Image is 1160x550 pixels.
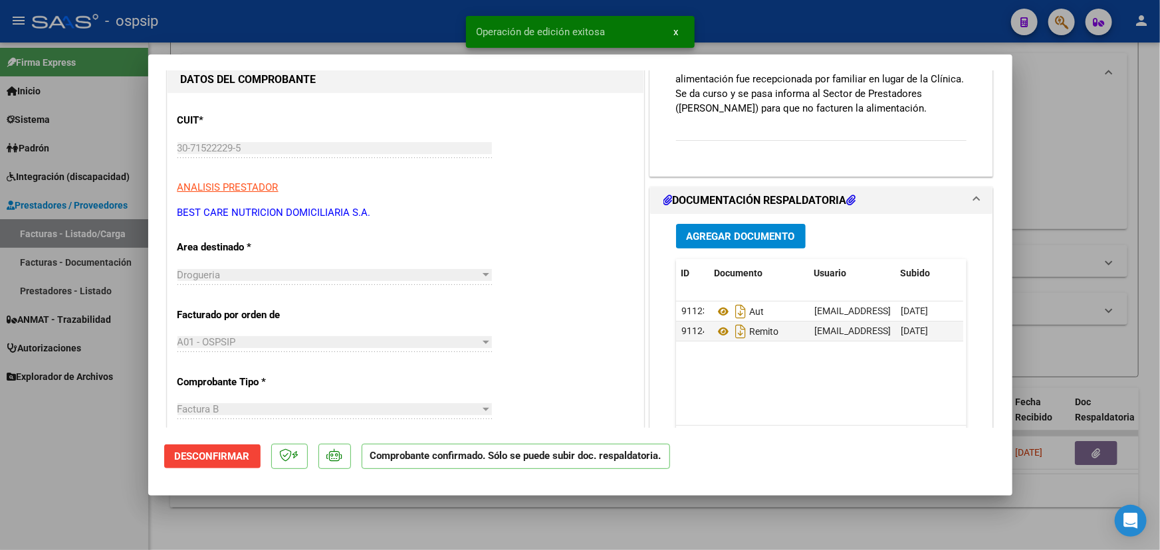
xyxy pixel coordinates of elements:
span: 91123 [681,306,708,316]
p: BEST CARE NUTRICION DOMICILIARIA S.A. [177,205,634,221]
span: A01 - OSPSIP [177,336,236,348]
span: ANALISIS PRESTADOR [177,181,279,193]
span: Desconfirmar [175,450,250,462]
span: ID [681,268,690,278]
span: Factura B [177,403,219,415]
p: Comprobante Tipo * [177,375,314,390]
span: Agregar Documento [687,230,795,242]
mat-expansion-panel-header: DOCUMENTACIÓN RESPALDATORIA [650,187,993,214]
span: 91124 [681,325,708,336]
div: 2 total [676,426,967,459]
span: Subido [901,268,931,278]
span: [EMAIL_ADDRESS][DOMAIN_NAME] - BEST CARE NUTRICION DOMICILIARIA S.A - [814,306,1149,316]
span: [DATE] [901,325,928,336]
i: Descargar documento [732,301,749,322]
h1: DOCUMENTACIÓN RESPALDATORIA [663,193,856,209]
p: Afiliado dado de alta de Clínica [PERSON_NAME] el [DATE]. La alimentación fue recepcionada por fa... [676,57,967,116]
span: Operación de edición exitosa [477,25,606,39]
span: [DATE] [901,306,928,316]
button: x [663,20,689,44]
datatable-header-cell: Subido [895,259,962,288]
p: Facturado por orden de [177,308,314,323]
span: Drogueria [177,269,221,281]
datatable-header-cell: ID [676,259,709,288]
span: x [674,26,679,38]
datatable-header-cell: Acción [962,259,1028,288]
span: [EMAIL_ADDRESS][DOMAIN_NAME] - BEST CARE NUTRICION DOMICILIARIA S.A - [814,325,1149,336]
span: Usuario [814,268,847,278]
span: Remito [715,326,778,337]
datatable-header-cell: Documento [709,259,809,288]
p: CUIT [177,113,314,128]
span: Aut [715,306,764,317]
button: Desconfirmar [164,444,261,468]
i: Descargar documento [732,321,749,342]
div: DOCUMENTACIÓN RESPALDATORIA [650,214,993,490]
p: Area destinado * [177,240,314,255]
div: Open Intercom Messenger [1115,505,1147,537]
span: Documento [715,268,763,278]
datatable-header-cell: Usuario [809,259,895,288]
button: Agregar Documento [676,224,806,248]
strong: DATOS DEL COMPROBANTE [181,73,316,86]
p: Comprobante confirmado. Sólo se puede subir doc. respaldatoria. [362,444,670,470]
